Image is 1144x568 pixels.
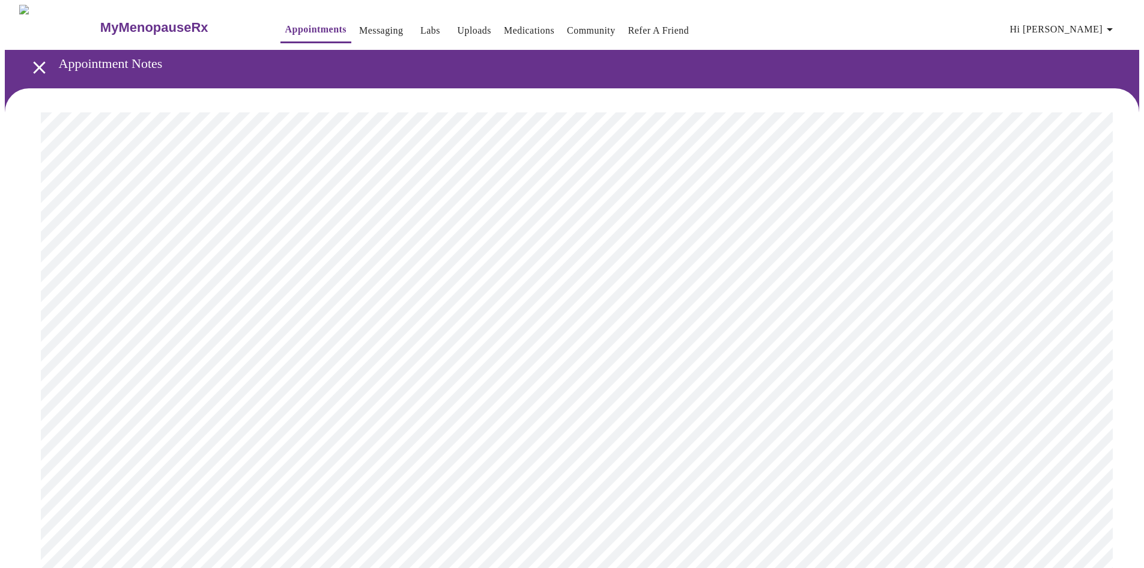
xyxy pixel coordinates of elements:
[19,5,98,50] img: MyMenopauseRx Logo
[623,19,694,43] button: Refer a Friend
[100,20,208,35] h3: MyMenopauseRx
[1010,21,1117,38] span: Hi [PERSON_NAME]
[98,7,256,49] a: MyMenopauseRx
[285,21,347,38] a: Appointments
[562,19,620,43] button: Community
[354,19,408,43] button: Messaging
[452,19,496,43] button: Uploads
[628,22,689,39] a: Refer a Friend
[1005,17,1122,41] button: Hi [PERSON_NAME]
[59,56,1077,72] h3: Appointment Notes
[567,22,616,39] a: Community
[420,22,440,39] a: Labs
[359,22,403,39] a: Messaging
[411,19,449,43] button: Labs
[280,17,351,43] button: Appointments
[499,19,559,43] button: Medications
[22,50,57,85] button: open drawer
[457,22,491,39] a: Uploads
[504,22,554,39] a: Medications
